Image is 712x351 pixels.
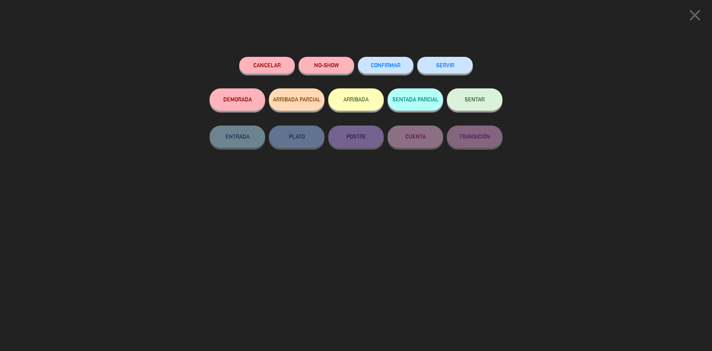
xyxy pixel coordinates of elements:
[371,62,400,68] span: CONFIRMAR
[686,6,704,25] i: close
[447,126,502,148] button: TRANSICIÓN
[465,96,485,103] span: SENTAR
[210,126,265,148] button: ENTRADA
[273,96,321,103] span: ARRIBADA PARCIAL
[417,57,473,74] button: SERVIR
[447,88,502,111] button: SENTAR
[328,88,384,111] button: ARRIBADA
[358,57,413,74] button: CONFIRMAR
[299,57,354,74] button: NO-SHOW
[269,88,324,111] button: ARRIBADA PARCIAL
[210,88,265,111] button: DEMORADA
[269,126,324,148] button: PLATO
[388,88,443,111] button: SENTADA PARCIAL
[328,126,384,148] button: POSTRE
[683,6,706,27] button: close
[388,126,443,148] button: CUENTA
[239,57,295,74] button: Cancelar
